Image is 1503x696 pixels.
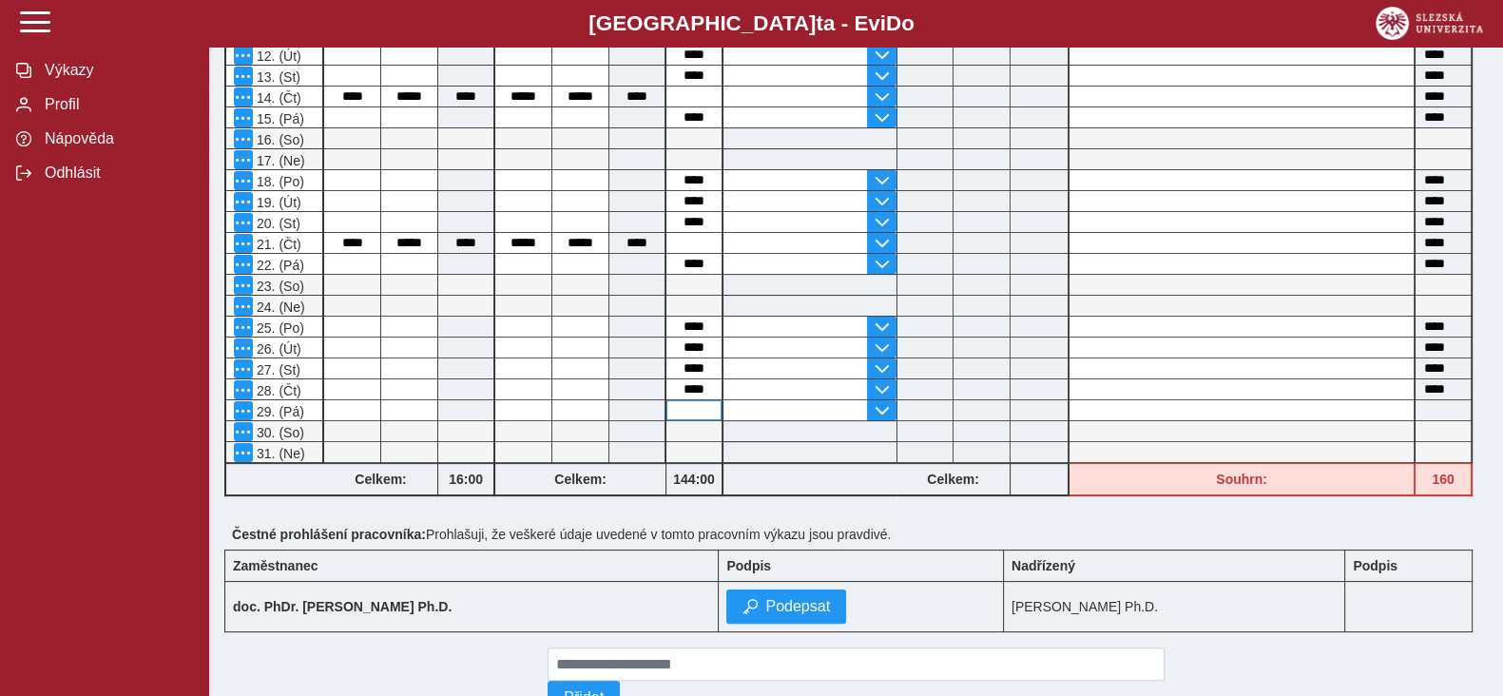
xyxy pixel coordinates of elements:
[253,111,304,126] span: 15. (Pá)
[234,108,253,127] button: Menu
[253,195,301,210] span: 19. (Út)
[324,472,437,487] b: Celkem:
[234,192,253,211] button: Menu
[253,174,304,189] span: 18. (Po)
[1012,558,1075,573] b: Nadřízený
[224,519,1488,550] div: Prohlašuji, že veškeré údaje uvedené v tomto pracovním výkazu jsou pravdivé.
[234,46,253,65] button: Menu
[495,472,665,487] b: Celkem:
[234,380,253,399] button: Menu
[253,153,305,168] span: 17. (Ne)
[234,422,253,441] button: Menu
[253,258,304,273] span: 22. (Pá)
[1376,7,1483,40] img: logo_web_su.png
[234,401,253,420] button: Menu
[253,48,301,64] span: 12. (Út)
[234,87,253,106] button: Menu
[666,472,722,487] b: 144:00
[253,279,304,294] span: 23. (So)
[39,62,193,79] span: Výkazy
[233,599,452,614] b: doc. PhDr. [PERSON_NAME] Ph.D.
[438,472,493,487] b: 16:00
[234,67,253,86] button: Menu
[253,341,301,357] span: 26. (Út)
[765,598,830,615] span: Podepsat
[234,234,253,253] button: Menu
[253,90,301,106] span: 14. (Čt)
[253,320,304,336] span: 25. (Po)
[234,297,253,316] button: Menu
[234,129,253,148] button: Menu
[234,171,253,190] button: Menu
[234,276,253,295] button: Menu
[253,300,305,315] span: 24. (Ne)
[234,359,253,378] button: Menu
[253,425,304,440] span: 30. (So)
[253,383,301,398] span: 28. (Čt)
[726,558,771,573] b: Podpis
[39,96,193,113] span: Profil
[232,527,426,542] b: Čestné prohlášení pracovníka:
[726,590,846,624] button: Podepsat
[886,11,901,35] span: D
[234,443,253,462] button: Menu
[816,11,822,35] span: t
[901,11,915,35] span: o
[1353,558,1397,573] b: Podpis
[253,362,300,377] span: 27. (St)
[234,338,253,358] button: Menu
[253,446,305,461] span: 31. (Ne)
[253,216,300,231] span: 20. (St)
[253,132,304,147] span: 16. (So)
[1003,582,1344,632] td: [PERSON_NAME] Ph.D.
[234,150,253,169] button: Menu
[1416,472,1471,487] b: 160
[253,237,301,252] span: 21. (Čt)
[1069,463,1416,496] div: Fond pracovní doby (168 h) a součet hodin (160 h) se neshodují!
[39,130,193,147] span: Nápověda
[234,213,253,232] button: Menu
[253,404,304,419] span: 29. (Pá)
[1416,463,1473,496] div: Fond pracovní doby (168 h) a součet hodin (160 h) se neshodují!
[896,472,1010,487] b: Celkem:
[253,69,300,85] span: 13. (St)
[57,11,1446,36] b: [GEOGRAPHIC_DATA] a - Evi
[39,164,193,182] span: Odhlásit
[234,255,253,274] button: Menu
[1216,472,1267,487] b: Souhrn:
[233,558,318,573] b: Zaměstnanec
[234,318,253,337] button: Menu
